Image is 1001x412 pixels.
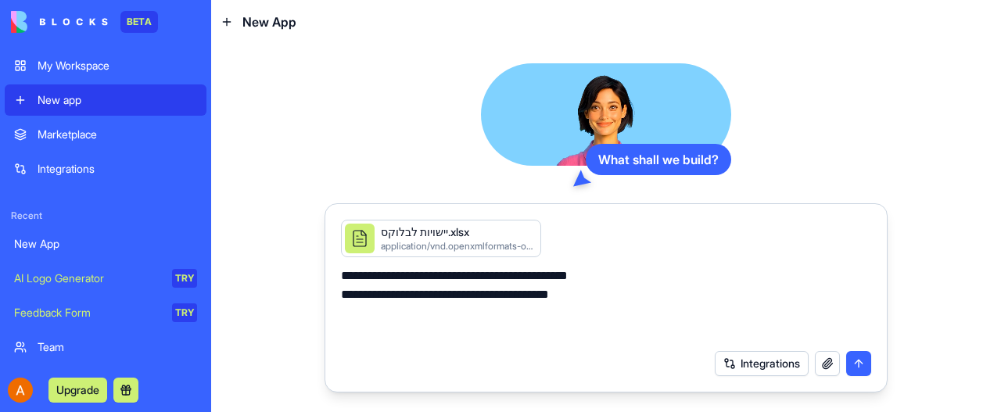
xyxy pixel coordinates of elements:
a: Feedback FormTRY [5,297,206,328]
div: יישויות לבלוקס.xlsx [381,224,534,240]
div: application/vnd.openxmlformats-officedocument.spreadsheetml.sheet [381,240,534,253]
a: My Workspace [5,50,206,81]
img: logo [11,11,108,33]
button: Upgrade [48,378,107,403]
div: TRY [172,269,197,288]
a: Integrations [5,153,206,185]
div: Team [38,339,197,355]
div: What shall we build? [586,144,731,175]
img: ACg8ocK6yiNEbkF9Pv4roYnkAOki2sZYQrW7UaVyEV6GmURZ_rD7Bw=s96-c [8,378,33,403]
a: Team [5,331,206,363]
div: BETA [120,11,158,33]
a: New app [5,84,206,116]
div: Integrations [38,161,197,177]
div: New App [14,236,197,252]
a: AI Logo GeneratorTRY [5,263,206,294]
a: Upgrade [48,382,107,397]
a: New App [5,228,206,260]
a: BETA [11,11,158,33]
div: Feedback Form [14,305,161,321]
div: Marketplace [38,127,197,142]
button: Integrations [715,351,809,376]
div: AI Logo Generator [14,270,161,286]
span: New App [242,13,296,31]
div: My Workspace [38,58,197,73]
span: Recent [5,210,206,222]
div: TRY [172,303,197,322]
div: New app [38,92,197,108]
a: Marketplace [5,119,206,150]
